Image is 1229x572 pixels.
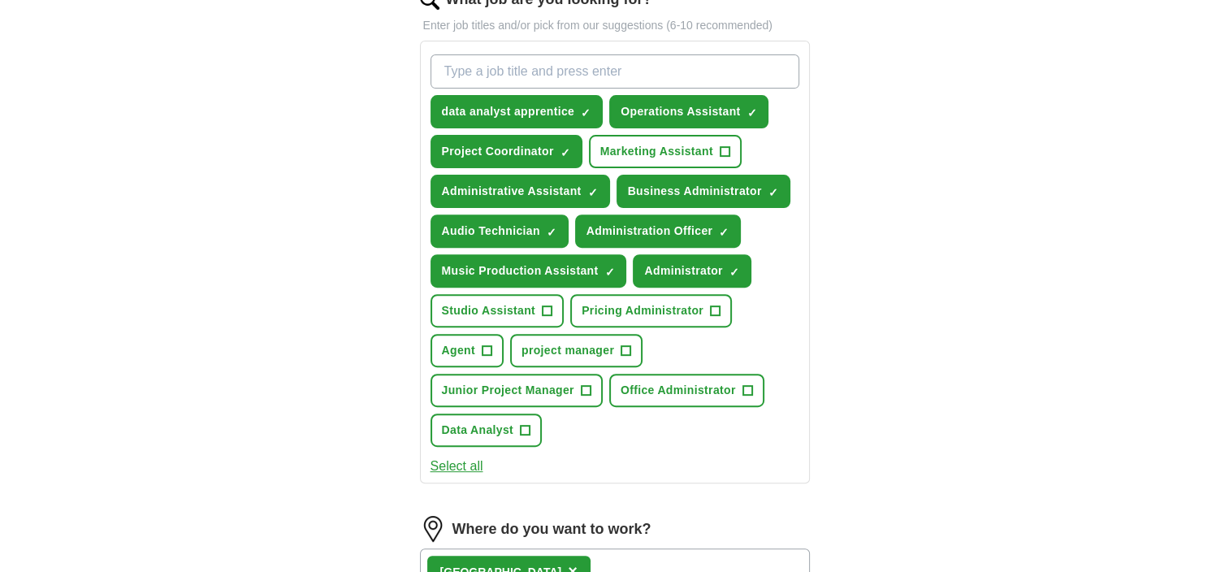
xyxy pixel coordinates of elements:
[609,95,768,128] button: Operations Assistant✓
[431,254,627,288] button: Music Production Assistant✓
[609,374,764,407] button: Office Administrator
[621,382,736,399] span: Office Administrator
[420,17,810,34] p: Enter job titles and/or pick from our suggestions (6-10 recommended)
[581,106,591,119] span: ✓
[431,334,504,367] button: Agent
[628,183,762,200] span: Business Administrator
[431,374,603,407] button: Junior Project Manager
[442,382,574,399] span: Junior Project Manager
[582,302,703,319] span: Pricing Administrator
[442,223,540,240] span: Audio Technician
[589,135,742,168] button: Marketing Assistant
[431,135,582,168] button: Project Coordinator✓
[617,175,790,208] button: Business Administrator✓
[442,302,536,319] span: Studio Assistant
[621,103,740,120] span: Operations Assistant
[431,214,569,248] button: Audio Technician✓
[442,103,575,120] span: data analyst apprentice
[586,223,713,240] span: Administration Officer
[746,106,756,119] span: ✓
[521,342,614,359] span: project manager
[604,266,614,279] span: ✓
[442,342,475,359] span: Agent
[442,262,599,279] span: Music Production Assistant
[588,186,598,199] span: ✓
[431,457,483,476] button: Select all
[644,262,722,279] span: Administrator
[431,54,799,89] input: Type a job title and press enter
[442,183,582,200] span: Administrative Assistant
[431,414,543,447] button: Data Analyst
[431,95,604,128] button: data analyst apprentice✓
[442,422,514,439] span: Data Analyst
[575,214,742,248] button: Administration Officer✓
[560,146,570,159] span: ✓
[452,518,651,540] label: Where do you want to work?
[442,143,554,160] span: Project Coordinator
[431,175,610,208] button: Administrative Assistant✓
[420,516,446,542] img: location.png
[600,143,713,160] span: Marketing Assistant
[510,334,643,367] button: project manager
[768,186,778,199] span: ✓
[547,226,556,239] span: ✓
[719,226,729,239] span: ✓
[633,254,751,288] button: Administrator✓
[431,294,565,327] button: Studio Assistant
[729,266,739,279] span: ✓
[570,294,732,327] button: Pricing Administrator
